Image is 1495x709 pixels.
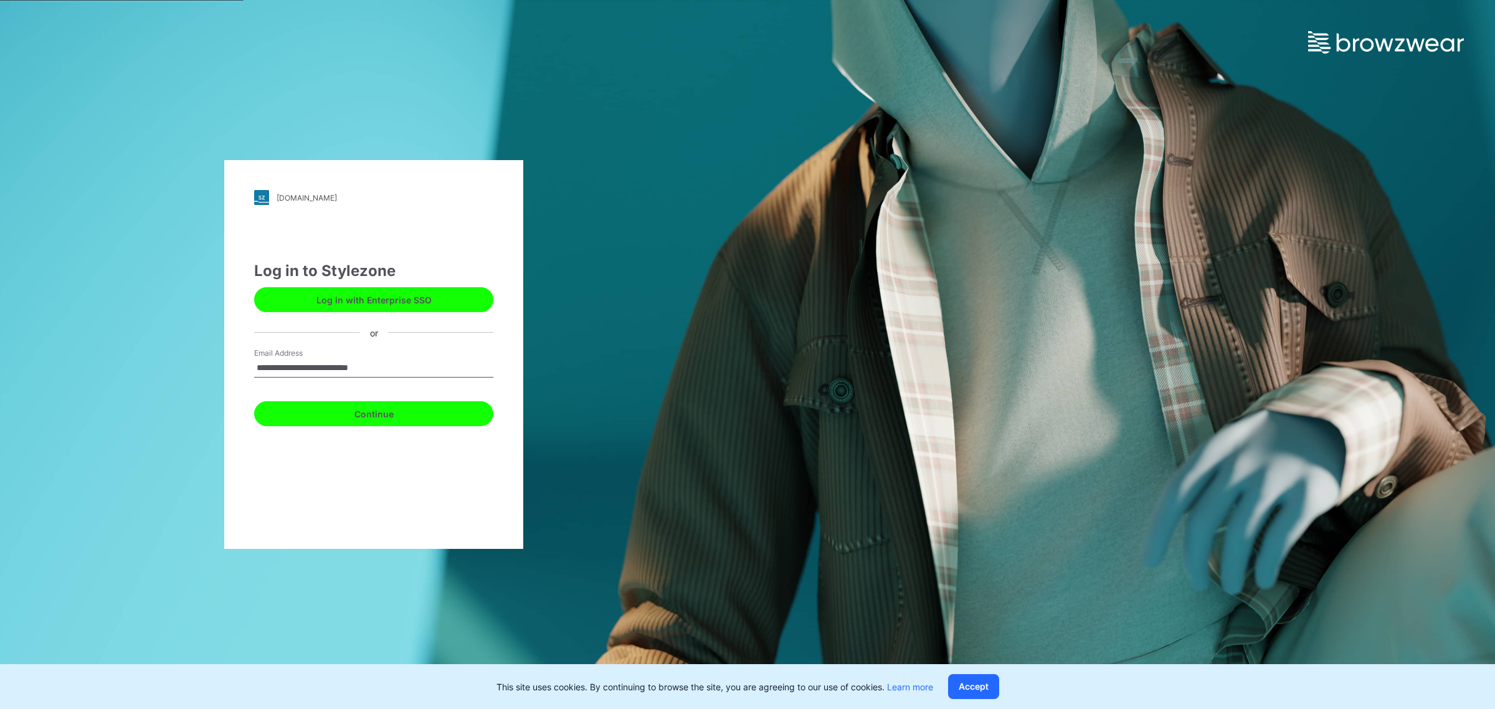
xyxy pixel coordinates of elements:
[254,287,493,312] button: Log in with Enterprise SSO
[496,680,933,693] p: This site uses cookies. By continuing to browse the site, you are agreeing to our use of cookies.
[360,326,388,339] div: or
[948,674,999,699] button: Accept
[254,190,269,205] img: stylezone-logo.562084cfcfab977791bfbf7441f1a819.svg
[277,193,337,202] div: [DOMAIN_NAME]
[254,348,341,359] label: Email Address
[254,190,493,205] a: [DOMAIN_NAME]
[254,401,493,426] button: Continue
[887,682,933,692] a: Learn more
[1308,31,1464,54] img: browzwear-logo.e42bd6dac1945053ebaf764b6aa21510.svg
[254,260,493,282] div: Log in to Stylezone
